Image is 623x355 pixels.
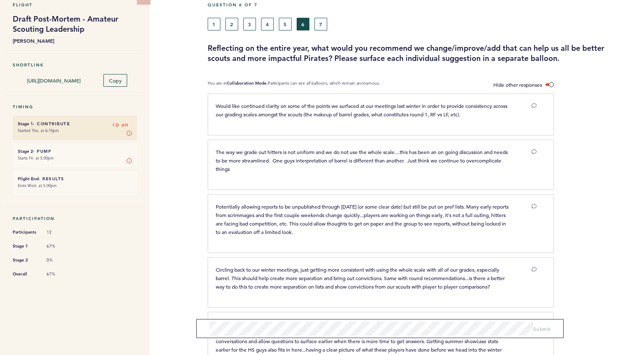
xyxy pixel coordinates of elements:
[216,266,506,290] span: Circling back to our winter meetings, just getting more consistent with using the whole scale wit...
[18,176,132,182] h6: - Results
[493,81,542,88] span: Hide other responses
[13,216,137,221] h5: Participation
[297,18,309,30] button: 6
[208,2,617,8] h5: Question 6 of 7
[261,18,274,30] button: 4
[208,18,220,30] button: 1
[13,270,38,278] span: Overall
[13,36,137,45] b: [PERSON_NAME]
[18,155,54,161] time: Starts Fri. at 5:00pm
[112,121,128,129] span: 1D 6H
[18,128,59,133] time: Started Thu. at 6:10pm
[18,149,132,154] h6: - Pump
[13,228,38,237] span: Participants
[18,121,33,127] small: Stage 1
[227,80,268,86] b: Collaboration Mode.
[13,62,137,68] h5: Shortlink
[13,256,38,264] span: Stage 2
[13,104,137,110] h5: Timing
[18,176,39,182] small: Flight End
[18,183,57,188] time: Ends Wed. at 5:00pm
[533,325,551,333] button: Submit
[216,149,509,172] span: The way we grade out hitters is not uniform and we do not use the whole scale....this has been an...
[109,77,122,84] span: Copy
[18,121,132,127] h6: - Contribute
[216,203,510,235] span: Potentially allowing reports to be unpublished through [DATE] (or some clear date) but still be p...
[225,18,238,30] button: 2
[18,149,33,154] small: Stage 2
[208,43,617,63] h3: Reflecting on the entire year, what would you recommend we change/improve/add that can help us al...
[103,74,127,87] button: Copy
[47,229,72,235] span: 12
[208,80,380,89] p: You are in Participants can see all balloons, which remain anonymous.
[13,242,38,250] span: Stage 1
[314,18,327,30] button: 7
[216,102,509,118] span: Would like continued clarity on some of the points we surfaced at our meetings last winter in ord...
[533,325,551,332] span: Submit
[279,18,292,30] button: 5
[47,257,72,263] span: 0%
[13,14,137,34] h1: Draft Post-Mortem - Amateur Scouting Leadership
[13,2,137,8] h5: Flight
[47,271,72,277] span: 67%
[243,18,256,30] button: 3
[47,243,72,249] span: 67%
